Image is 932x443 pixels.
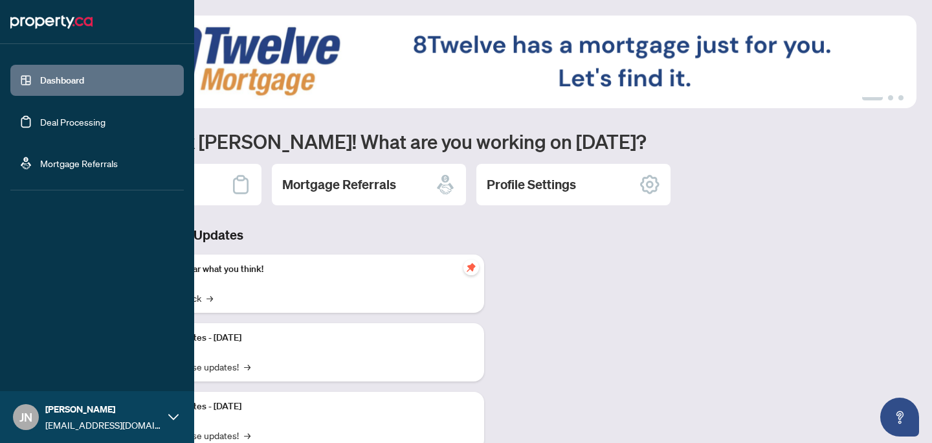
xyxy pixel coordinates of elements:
[67,129,916,153] h1: Welcome back [PERSON_NAME]! What are you working on [DATE]?
[888,95,893,100] button: 2
[487,176,576,194] h2: Profile Settings
[40,74,84,86] a: Dashboard
[244,359,250,374] span: →
[19,408,32,426] span: JN
[67,226,484,244] h3: Brokerage & Industry Updates
[244,428,250,442] span: →
[862,95,883,100] button: 1
[898,95,904,100] button: 3
[206,291,213,305] span: →
[45,402,162,416] span: [PERSON_NAME]
[45,418,162,432] span: [EMAIL_ADDRESS][DOMAIN_NAME]
[40,157,118,169] a: Mortgage Referrals
[463,260,479,275] span: pushpin
[136,331,474,345] p: Platform Updates - [DATE]
[67,16,916,108] img: Slide 0
[10,12,93,32] img: logo
[136,400,474,414] p: Platform Updates - [DATE]
[40,116,105,128] a: Deal Processing
[282,176,396,194] h2: Mortgage Referrals
[880,398,919,437] button: Open asap
[136,262,474,277] p: We want to hear what you think!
